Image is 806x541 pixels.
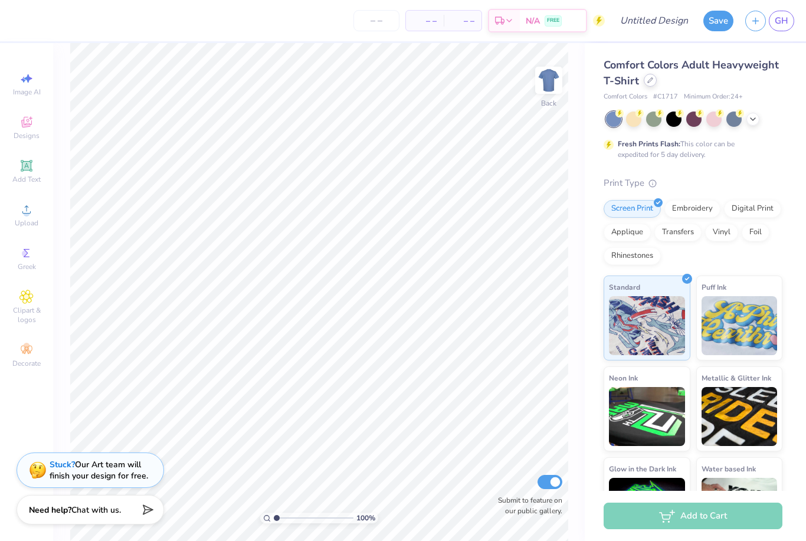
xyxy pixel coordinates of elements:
[611,9,697,32] input: Untitled Design
[664,200,720,218] div: Embroidery
[537,68,561,92] img: Back
[618,139,763,160] div: This color can be expedited for 5 day delivery.
[12,175,41,184] span: Add Text
[492,495,562,516] label: Submit to feature on our public gallery.
[705,224,738,241] div: Vinyl
[702,387,778,446] img: Metallic & Glitter Ink
[356,513,375,523] span: 100 %
[29,504,71,516] strong: Need help?
[71,504,121,516] span: Chat with us.
[742,224,769,241] div: Foil
[702,463,756,475] span: Water based Ink
[604,58,779,88] span: Comfort Colors Adult Heavyweight T-Shirt
[654,224,702,241] div: Transfers
[604,247,661,265] div: Rhinestones
[451,15,474,27] span: – –
[12,359,41,368] span: Decorate
[724,200,781,218] div: Digital Print
[609,478,685,537] img: Glow in the Dark Ink
[604,200,661,218] div: Screen Print
[50,459,75,470] strong: Stuck?
[541,98,556,109] div: Back
[547,17,559,25] span: FREE
[684,92,743,102] span: Minimum Order: 24 +
[6,306,47,324] span: Clipart & logos
[609,281,640,293] span: Standard
[18,262,36,271] span: Greek
[609,463,676,475] span: Glow in the Dark Ink
[653,92,678,102] span: # C1717
[13,87,41,97] span: Image AI
[702,372,771,384] span: Metallic & Glitter Ink
[618,139,680,149] strong: Fresh Prints Flash:
[353,10,399,31] input: – –
[703,11,733,31] button: Save
[15,218,38,228] span: Upload
[702,478,778,537] img: Water based Ink
[609,372,638,384] span: Neon Ink
[604,224,651,241] div: Applique
[702,296,778,355] img: Puff Ink
[526,15,540,27] span: N/A
[702,281,726,293] span: Puff Ink
[609,296,685,355] img: Standard
[769,11,794,31] a: GH
[609,387,685,446] img: Neon Ink
[604,176,782,190] div: Print Type
[14,131,40,140] span: Designs
[413,15,437,27] span: – –
[50,459,148,481] div: Our Art team will finish your design for free.
[604,92,647,102] span: Comfort Colors
[775,14,788,28] span: GH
